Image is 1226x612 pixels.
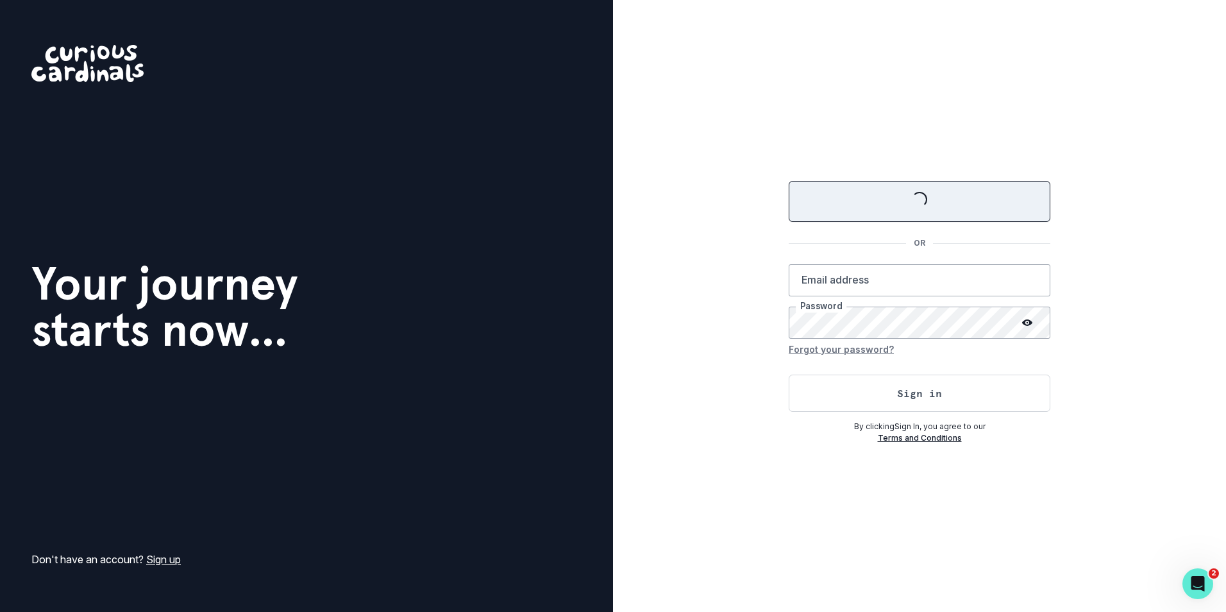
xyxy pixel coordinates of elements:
[1182,568,1213,599] iframe: Intercom live chat
[31,45,144,82] img: Curious Cardinals Logo
[789,421,1050,432] p: By clicking Sign In , you agree to our
[1209,568,1219,579] span: 2
[146,553,181,566] a: Sign up
[789,375,1050,412] button: Sign in
[31,552,181,567] p: Don't have an account?
[789,181,1050,222] button: Sign in with Google (GSuite)
[31,260,298,353] h1: Your journey starts now...
[878,433,962,443] a: Terms and Conditions
[789,339,894,359] button: Forgot your password?
[906,237,933,249] p: OR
